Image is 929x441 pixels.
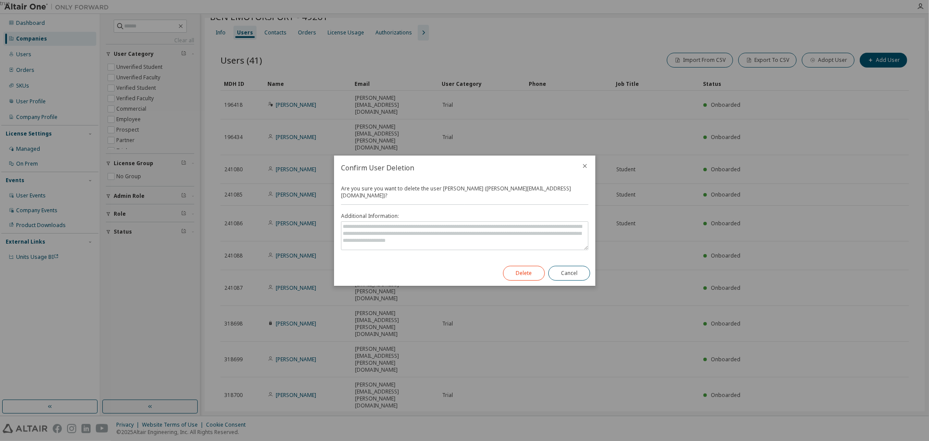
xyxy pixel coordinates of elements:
[503,266,545,281] button: Delete
[581,163,588,170] button: close
[548,266,590,281] button: Cancel
[341,213,588,220] label: Additional Information:
[341,185,588,250] div: Are you sure you want to delete the user [PERSON_NAME] ([PERSON_NAME][EMAIL_ADDRESS][DOMAIN_NAME])?
[334,156,574,180] h2: Confirm User Deletion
